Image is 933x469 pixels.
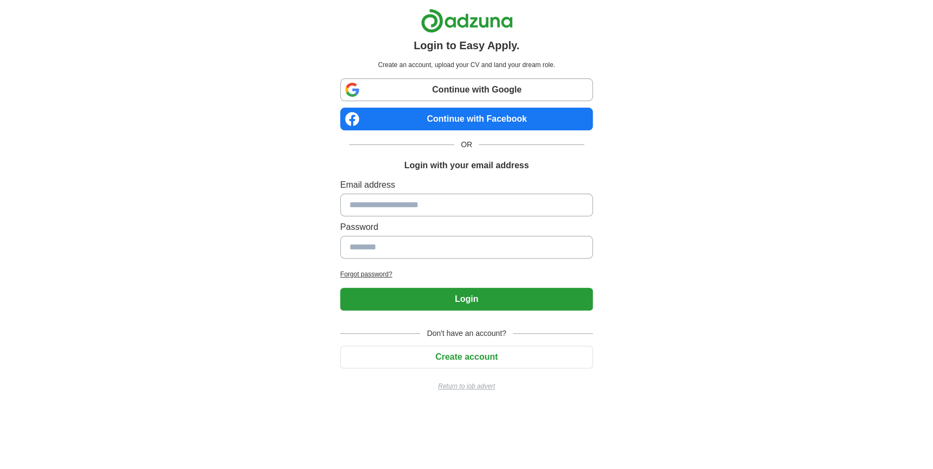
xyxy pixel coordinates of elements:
[340,221,593,234] label: Password
[340,78,593,101] a: Continue with Google
[454,139,479,150] span: OR
[421,9,513,33] img: Adzuna logo
[340,352,593,361] a: Create account
[420,328,513,339] span: Don't have an account?
[414,37,520,54] h1: Login to Easy Apply.
[340,346,593,368] button: Create account
[342,60,591,70] p: Create an account, upload your CV and land your dream role.
[340,179,593,191] label: Email address
[340,381,593,391] a: Return to job advert
[340,269,593,279] a: Forgot password?
[404,159,528,172] h1: Login with your email address
[340,108,593,130] a: Continue with Facebook
[340,288,593,311] button: Login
